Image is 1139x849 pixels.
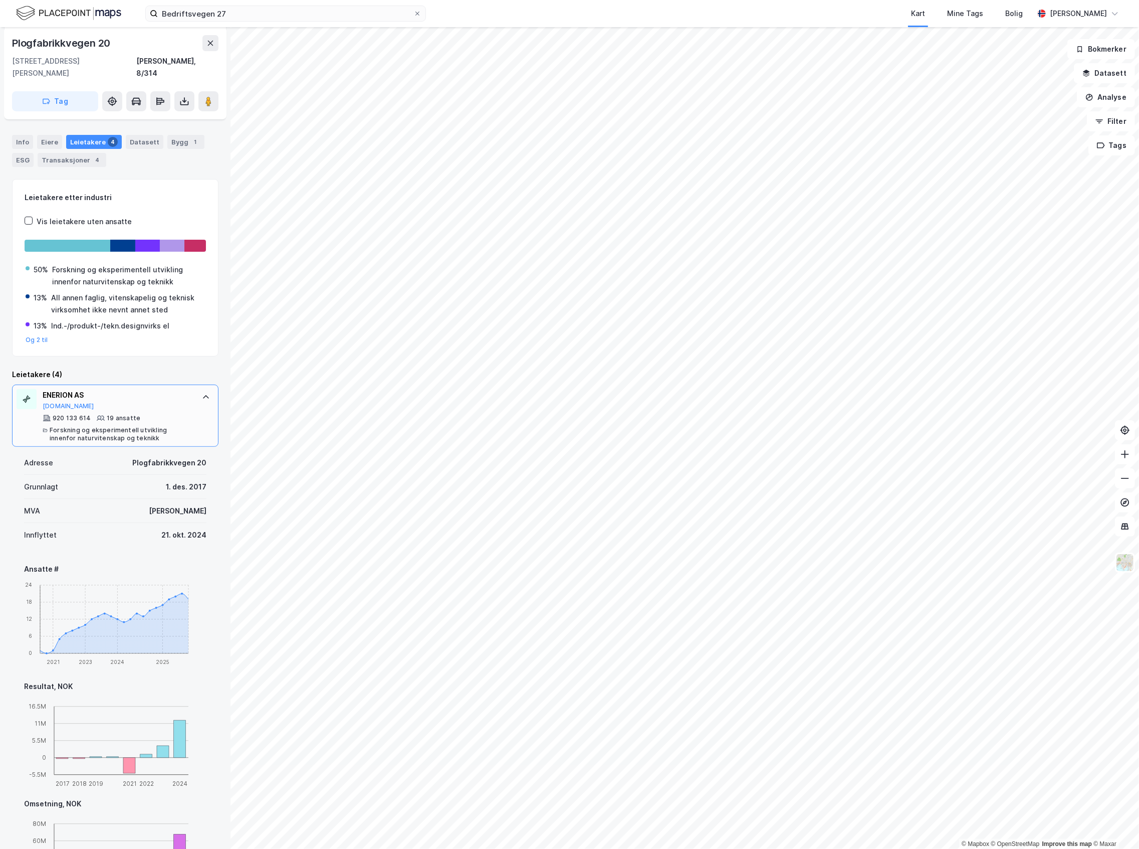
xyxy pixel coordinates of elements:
[53,414,91,422] div: 920 133 614
[12,55,136,79] div: [STREET_ADDRESS][PERSON_NAME]
[12,153,34,167] div: ESG
[132,457,206,469] div: Plogfabrikkvegen 20
[1067,39,1135,59] button: Bokmerker
[24,529,57,541] div: Innflyttet
[24,563,206,575] div: Ansatte #
[34,292,47,304] div: 13%
[947,8,983,20] div: Mine Tags
[42,754,46,761] tspan: 0
[79,659,92,665] tspan: 2023
[25,192,206,204] div: Leietakere etter industri
[33,820,46,827] tspan: 80M
[92,155,102,165] div: 4
[24,798,206,810] div: Omsetning, NOK
[66,135,122,149] div: Leietakere
[1089,801,1139,849] iframe: Chat Widget
[43,389,192,401] div: ENERION AS
[29,650,32,656] tspan: 0
[12,91,98,111] button: Tag
[50,426,192,442] div: Forskning og eksperimentell utvikling innenfor naturvitenskap og teknikk
[156,659,169,665] tspan: 2025
[107,414,140,422] div: 19 ansatte
[43,402,94,410] button: [DOMAIN_NAME]
[33,837,46,844] tspan: 60M
[26,616,32,622] tspan: 12
[962,840,989,847] a: Mapbox
[72,780,87,787] tspan: 2018
[139,780,154,787] tspan: 2022
[911,8,925,20] div: Kart
[1042,840,1092,847] a: Improve this map
[158,6,413,21] input: Søk på adresse, matrikkel, gårdeiere, leietakere eller personer
[32,737,46,744] tspan: 5.5M
[1089,801,1139,849] div: Kontrollprogram for chat
[12,369,218,381] div: Leietakere (4)
[166,481,206,493] div: 1. des. 2017
[126,135,163,149] div: Datasett
[161,529,206,541] div: 21. okt. 2024
[35,720,46,727] tspan: 11M
[1077,87,1135,107] button: Analyse
[26,599,32,605] tspan: 18
[1115,553,1134,572] img: Z
[108,137,118,147] div: 4
[52,264,205,288] div: Forskning og eksperimentell utvikling innenfor naturvitenskap og teknikk
[34,320,47,332] div: 13%
[12,135,33,149] div: Info
[29,633,32,639] tspan: 6
[16,5,121,22] img: logo.f888ab2527a4732fd821a326f86c7f29.svg
[37,135,62,149] div: Eiere
[1005,8,1023,20] div: Bolig
[1074,63,1135,83] button: Datasett
[34,264,48,276] div: 50%
[136,55,218,79] div: [PERSON_NAME], 8/314
[1088,135,1135,155] button: Tags
[47,659,60,665] tspan: 2021
[190,137,200,147] div: 1
[1087,111,1135,131] button: Filter
[123,780,137,787] tspan: 2021
[24,481,58,493] div: Grunnlagt
[29,771,46,778] tspan: -5.5M
[991,840,1040,847] a: OpenStreetMap
[38,153,106,167] div: Transaksjoner
[51,292,205,316] div: All annen faglig, vitenskapelig og teknisk virksomhet ikke nevnt annet sted
[110,659,124,665] tspan: 2024
[149,505,206,517] div: [PERSON_NAME]
[29,703,46,710] tspan: 16.5M
[37,216,132,228] div: Vis leietakere uten ansatte
[25,582,32,588] tspan: 24
[56,780,70,787] tspan: 2017
[89,780,103,787] tspan: 2019
[26,336,48,344] button: Og 2 til
[24,681,206,693] div: Resultat, NOK
[51,320,169,332] div: Ind.-/produkt-/tekn.designvirks el
[172,780,187,787] tspan: 2024
[1050,8,1107,20] div: [PERSON_NAME]
[167,135,204,149] div: Bygg
[24,505,40,517] div: MVA
[12,35,112,51] div: Plogfabrikkvegen 20
[24,457,53,469] div: Adresse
